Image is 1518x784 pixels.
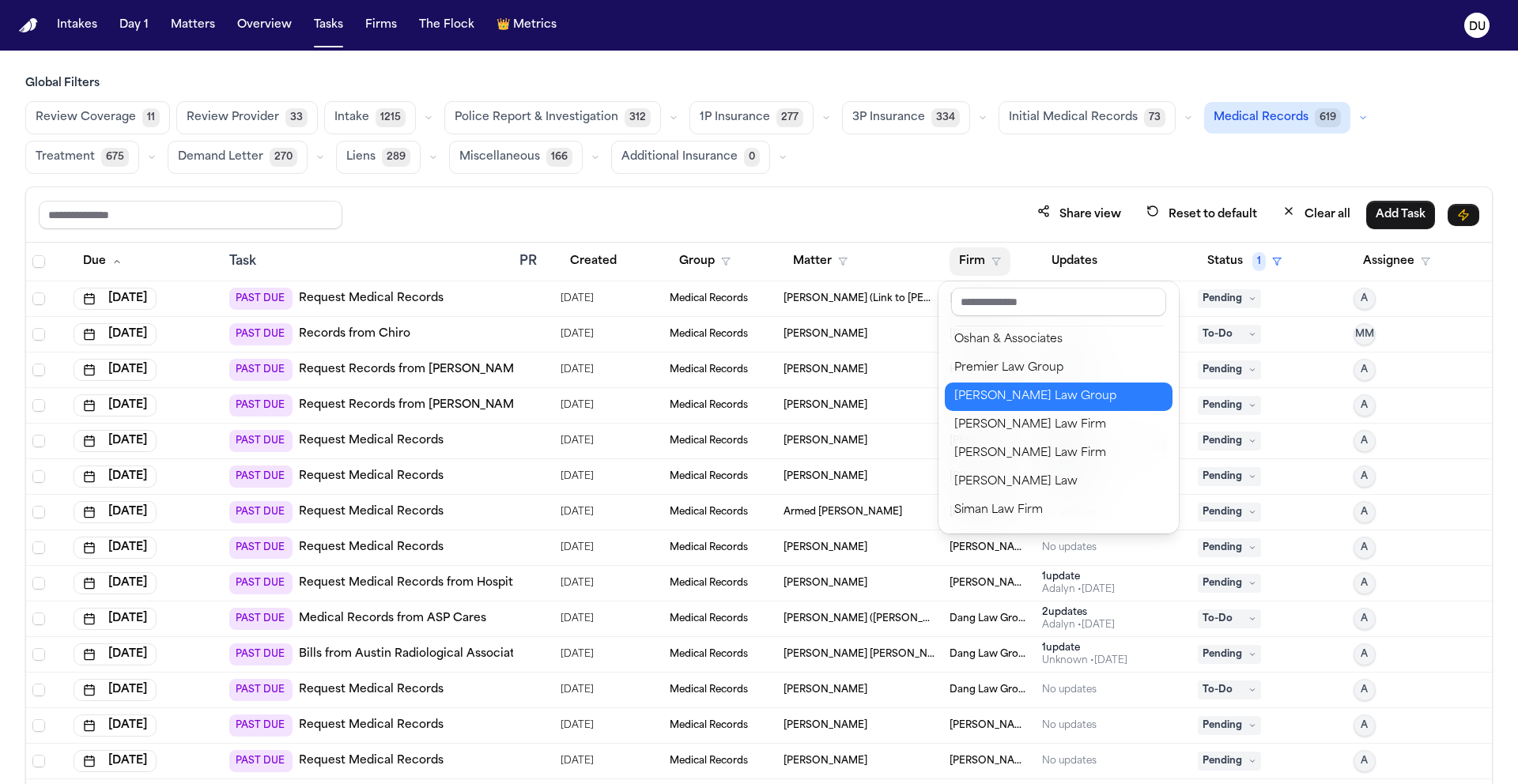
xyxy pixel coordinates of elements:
div: Siman Law Firm [954,501,1163,520]
div: [PERSON_NAME] Law Firm [954,416,1163,435]
div: Premier Law Group [954,359,1163,378]
div: [PERSON_NAME] Law Firm [954,444,1163,463]
button: Firm [950,247,1010,276]
div: [PERSON_NAME] Law [954,473,1163,492]
div: Oshan & Associates [954,330,1163,349]
div: Firm [938,281,1179,533]
div: [PERSON_NAME] Law Group [954,387,1163,406]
